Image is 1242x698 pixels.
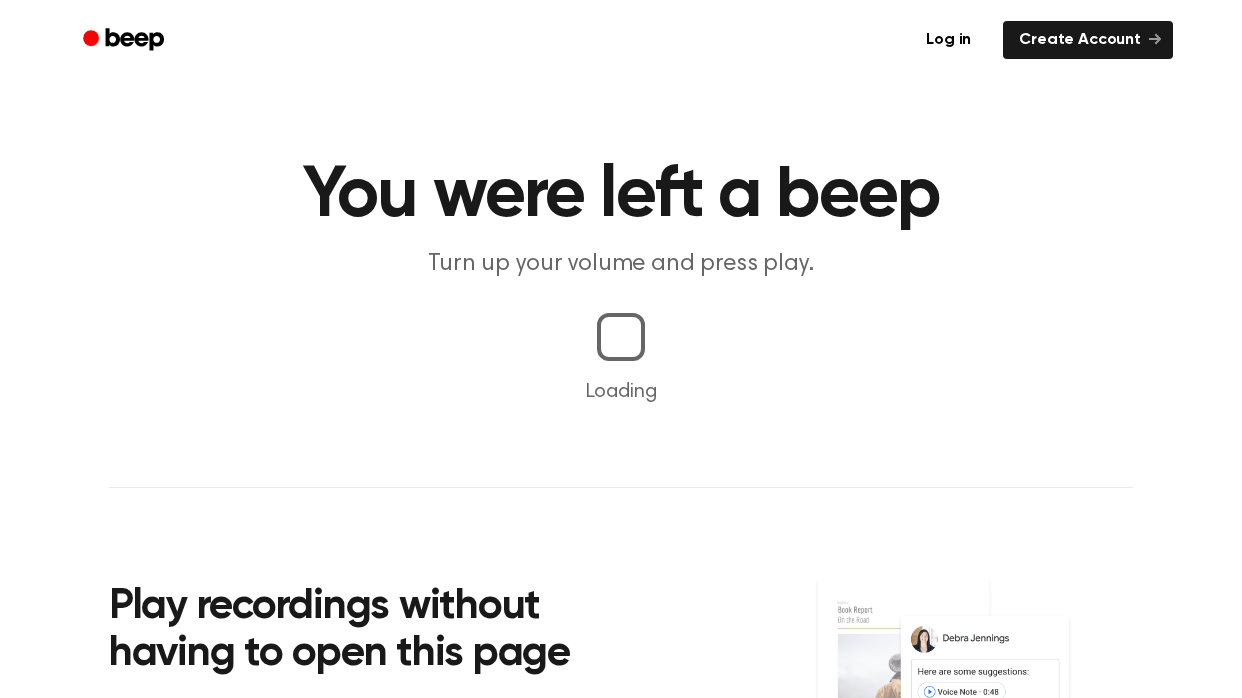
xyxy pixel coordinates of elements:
[906,17,991,63] a: Log in
[109,160,1133,232] h1: You were left a beep
[237,248,1005,281] p: Turn up your volume and press play.
[24,377,1218,407] p: Loading
[1003,21,1173,59] a: Create Account
[69,21,182,60] a: Beep
[109,584,648,679] h2: Play recordings without having to open this page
